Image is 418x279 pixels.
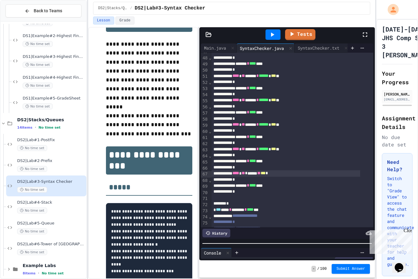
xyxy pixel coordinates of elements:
[295,43,350,53] div: SyntaxChecker.txt
[23,83,53,89] span: No time set
[17,242,85,247] span: DS2|Lab#6-Tower of [GEOGRAPHIC_DATA](Extra Credit)
[201,98,209,104] div: 55
[382,134,412,148] div: No due date set
[115,17,134,25] button: Grade
[17,221,85,226] span: DS2|Lab#5-Queue
[23,54,85,59] span: DS1|Example#3-Highest Final V3
[135,5,205,12] span: DS2|Lab#3-Syntax Checker
[17,187,47,193] span: No time set
[367,228,412,254] iframe: chat widget
[201,171,209,177] div: 67
[201,214,209,220] div: 74
[17,249,47,255] span: No time set
[35,125,36,130] span: •
[23,41,53,47] span: No time set
[130,6,132,11] span: /
[209,153,212,158] span: Fold line
[209,129,212,134] span: Fold line
[392,254,412,273] iframe: chat widget
[39,126,61,130] span: No time set
[17,179,85,184] span: DS2|Lab#3-Syntax Checker
[23,96,85,101] span: DS1|Example#5-GradeSheet
[311,266,316,272] span: -
[201,248,232,257] div: Console
[201,123,209,129] div: 59
[201,227,209,233] div: 76
[17,208,47,213] span: No time set
[17,200,85,205] span: DS2|Lab#4-Stack
[17,117,85,123] span: DS2|Stacks/Queues
[34,8,62,14] span: Back to Teams
[201,116,209,123] div: 58
[201,61,209,67] div: 49
[201,220,209,226] div: 75
[17,138,85,143] span: DS2|Lab#1-PostFix
[17,126,32,130] span: 14 items
[285,29,315,40] a: Tests
[201,135,209,141] div: 61
[384,91,411,97] div: [PERSON_NAME]
[201,74,209,80] div: 51
[201,178,209,184] div: 68
[201,183,209,190] div: 69
[237,43,295,53] div: SyntaxChecker.java
[209,104,212,109] span: Fold line
[201,141,209,147] div: 62
[201,190,209,196] div: 70
[201,92,209,98] div: 54
[201,45,229,51] div: Main.java
[320,266,327,271] span: 100
[17,158,85,164] span: DS2|Lab#2-Prefix
[201,250,224,256] div: Console
[201,110,209,116] div: 57
[201,159,209,165] div: 65
[317,266,319,271] span: /
[237,45,287,51] div: SyntaxChecker.java
[201,86,209,92] div: 53
[209,55,212,60] span: Fold line
[201,153,209,159] div: 64
[23,75,85,80] span: DS1|Example#4-Highest Final V4
[209,214,212,219] span: Fold line
[201,55,209,61] div: 48
[17,166,47,172] span: No time set
[335,257,373,266] div: Show display
[98,6,128,11] span: DS2|Stacks/Queues
[201,43,237,53] div: Main.java
[382,69,412,86] h2: Your Progress
[17,228,47,234] span: No time set
[202,229,230,237] div: History
[384,97,411,102] div: [EMAIL_ADDRESS][DOMAIN_NAME]
[201,129,209,135] div: 60
[332,264,370,274] button: Submit Answer
[387,175,407,267] p: Switch to "Grade View" to access the chat feature and communicate with your teacher for help and ...
[201,196,209,202] div: 71
[23,33,85,39] span: DS1|Example#2-Highest Final V2
[209,80,212,85] span: Fold line
[23,62,53,68] span: No time set
[337,266,365,271] span: Submit Answer
[6,4,81,17] button: Back to Teams
[201,104,209,110] div: 56
[201,67,209,74] div: 50
[201,208,209,214] div: 73
[201,80,209,86] div: 52
[382,114,412,131] h2: Assignment Details
[387,158,407,173] h3: Need Help?
[295,45,342,51] div: SyntaxChecker.txt
[93,17,114,25] button: Lesson
[23,104,53,109] span: No time set
[209,178,212,183] span: Fold line
[23,263,85,268] span: Example Labs
[201,202,209,208] div: 72
[2,2,42,39] div: Chat with us now!Close
[38,271,39,276] span: •
[201,147,209,153] div: 63
[381,2,400,17] div: My Account
[23,271,36,275] span: 8 items
[201,165,209,172] div: 66
[17,145,47,151] span: No time set
[42,271,64,275] span: No time set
